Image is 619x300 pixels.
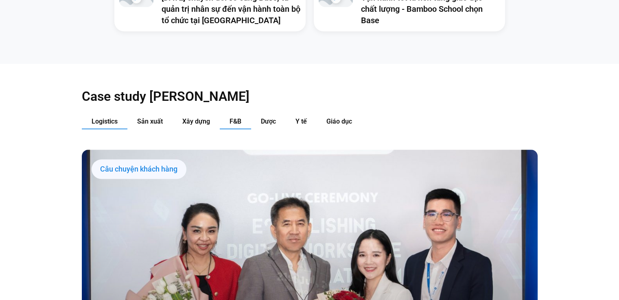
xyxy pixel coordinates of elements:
[182,117,210,125] span: Xây dựng
[92,159,186,179] div: Câu chuyện khách hàng
[230,117,241,125] span: F&B
[326,117,352,125] span: Giáo dục
[261,117,276,125] span: Dược
[82,88,538,104] h2: Case study [PERSON_NAME]
[295,117,307,125] span: Y tế
[137,117,163,125] span: Sản xuất
[92,117,118,125] span: Logistics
